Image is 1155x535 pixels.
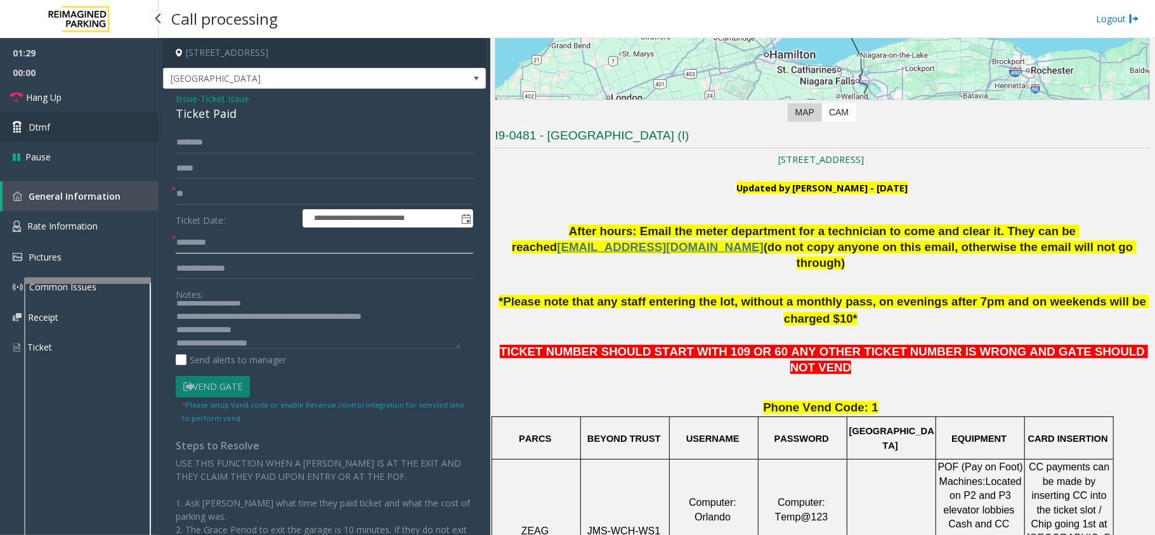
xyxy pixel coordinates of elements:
a: Logout [1096,12,1139,25]
img: 'icon' [13,221,21,232]
span: Pictures [29,251,62,263]
span: POF (Pay on Foot) Machines: [938,461,1026,486]
div: Ticket Paid [176,105,473,122]
span: EQUIPMENT [951,434,1007,444]
span: USERNAME [686,434,740,444]
span: TICKET NUMBER SHOULD START WITH 109 OR 60 ANY OTHER TICKET NUMBER IS WRONG AND GATE SHOULD NOT VEND [500,345,1148,374]
small: Please setup Vend code or enable Revenue control integration for selected lane to perform vend [182,400,464,423]
span: Toggle popup [459,210,473,228]
span: Computer: [778,497,825,508]
img: 'icon' [13,342,21,353]
span: Issue [176,92,197,105]
h4: [STREET_ADDRESS] [163,38,486,68]
span: [GEOGRAPHIC_DATA] [849,426,934,450]
span: Temp@123 [775,512,828,522]
label: Send alerts to manager [176,353,286,366]
span: Orlando [695,512,731,522]
span: [GEOGRAPHIC_DATA] [164,68,421,89]
span: PARCS [519,434,551,444]
span: CARD INSERTION [1028,434,1108,444]
img: 'icon' [13,313,22,321]
a: [STREET_ADDRESS] [778,153,864,165]
span: Pause [25,150,51,164]
a: General Information [3,181,159,211]
label: Notes: [176,283,203,301]
img: logout [1129,12,1139,25]
span: After hours: Email the meter department for a technician to come and clear it. They can be reached [512,224,1080,254]
span: on P2 and P3 elevator lobbies [944,490,1015,515]
label: CAM [821,103,856,122]
span: Ticket Issue [200,92,249,105]
span: - [197,93,249,105]
label: Map [788,103,822,122]
b: Updated by [PERSON_NAME] - [DATE] [737,181,908,194]
img: 'icon' [13,191,22,201]
h4: Steps to Resolve [176,440,473,452]
img: 'icon' [13,253,22,261]
img: 'icon' [13,282,23,292]
span: Cash and CC [949,519,1010,529]
span: Phone Vend Code: 1 [763,401,878,414]
span: Hang Up [26,91,62,104]
a: [EMAIL_ADDRESS][DOMAIN_NAME] [557,243,763,253]
span: Rate Information [27,220,98,232]
span: [EMAIL_ADDRESS][DOMAIN_NAME] [557,240,763,254]
label: Ticket Date: [173,209,299,228]
h3: Call processing [165,3,284,34]
button: Vend Gate [176,376,250,397]
span: BEYOND TRUST [587,434,661,444]
span: (do not copy anyone on this email, otherwise the email will not go through) [764,240,1137,269]
span: Dtmf [29,120,50,134]
span: General Information [29,190,121,202]
span: *Please note that any staff entering the lot, without a monthly pass, on evenings after 7pm and o... [499,295,1149,325]
span: Computer: [689,497,736,508]
span: PASSWORD [774,434,829,444]
span: Located [986,476,1022,487]
h3: I9-0481 - [GEOGRAPHIC_DATA] (I) [495,127,1150,148]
